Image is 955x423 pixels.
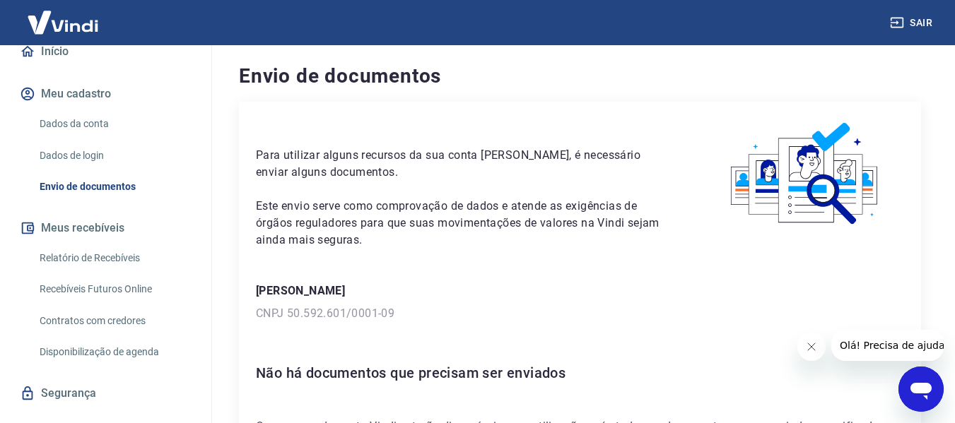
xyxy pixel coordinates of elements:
button: Meus recebíveis [17,213,194,244]
a: Início [17,36,194,67]
h6: Não há documentos que precisam ser enviados [256,362,904,384]
p: [PERSON_NAME] [256,282,904,299]
a: Segurança [17,378,194,409]
a: Dados de login [34,141,194,170]
a: Disponibilização de agenda [34,338,194,367]
img: Vindi [17,1,109,44]
h4: Envio de documentos [239,62,921,90]
button: Sair [887,10,938,36]
iframe: Mensagem da empresa [831,330,944,361]
img: waiting_documents.41d9841a9773e5fdf392cede4d13b617.svg [707,119,904,230]
iframe: Botão para abrir a janela de mensagens [898,367,944,412]
p: Este envio serve como comprovação de dados e atende as exigências de órgãos reguladores para que ... [256,198,673,249]
a: Envio de documentos [34,172,194,201]
iframe: Fechar mensagem [797,333,826,361]
a: Recebíveis Futuros Online [34,275,194,304]
a: Dados da conta [34,109,194,138]
p: Para utilizar alguns recursos da sua conta [PERSON_NAME], é necessário enviar alguns documentos. [256,147,673,181]
span: Olá! Precisa de ajuda? [8,10,119,21]
a: Relatório de Recebíveis [34,244,194,273]
p: CNPJ 50.592.601/0001-09 [256,305,904,322]
button: Meu cadastro [17,78,194,109]
a: Contratos com credores [34,306,194,335]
